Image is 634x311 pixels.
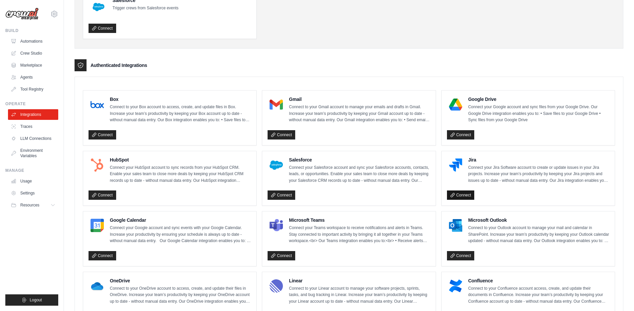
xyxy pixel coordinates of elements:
[30,297,42,303] span: Logout
[89,251,116,260] a: Connect
[91,219,104,232] img: Google Calendar Logo
[5,168,58,173] div: Manage
[110,104,251,124] p: Connect to your Box account to access, create, and update files in Box. Increase your team’s prod...
[289,277,430,284] h4: Linear
[91,98,104,111] img: Box Logo
[5,294,58,306] button: Logout
[110,156,251,163] h4: HubSpot
[5,101,58,107] div: Operate
[8,121,58,132] a: Traces
[289,217,430,223] h4: Microsoft Teams
[8,84,58,95] a: Tool Registry
[289,225,430,244] p: Connect your Teams workspace to receive notifications and alerts in Teams. Stay connected to impo...
[8,109,58,120] a: Integrations
[268,190,295,200] a: Connect
[8,60,58,71] a: Marketplace
[20,202,39,208] span: Resources
[8,72,58,83] a: Agents
[447,251,475,260] a: Connect
[8,48,58,59] a: Crew Studio
[447,130,475,140] a: Connect
[270,158,283,172] img: Salesforce Logo
[289,96,430,103] h4: Gmail
[289,156,430,163] h4: Salesforce
[110,277,251,284] h4: OneDrive
[268,251,295,260] a: Connect
[270,98,283,111] img: Gmail Logo
[449,158,462,172] img: Jira Logo
[8,36,58,47] a: Automations
[447,190,475,200] a: Connect
[468,225,609,244] p: Connect to your Outlook account to manage your mail and calendar in SharePoint. Increase your tea...
[91,279,104,293] img: OneDrive Logo
[468,217,609,223] h4: Microsoft Outlook
[268,130,295,140] a: Connect
[89,190,116,200] a: Connect
[449,219,462,232] img: Microsoft Outlook Logo
[89,24,116,33] a: Connect
[110,225,251,244] p: Connect your Google account and sync events with your Google Calendar. Increase your productivity...
[289,285,430,305] p: Connect to your Linear account to manage your software projects, sprints, tasks, and bug tracking...
[468,285,609,305] p: Connect to your Confluence account access, create, and update their documents in Confluence. Incr...
[91,62,147,69] h3: Authenticated Integrations
[449,98,462,111] img: Google Drive Logo
[468,104,609,124] p: Connect your Google account and sync files from your Google Drive. Our Google Drive integration e...
[110,217,251,223] h4: Google Calendar
[8,133,58,144] a: LLM Connections
[8,176,58,186] a: Usage
[89,130,116,140] a: Connect
[270,279,283,293] img: Linear Logo
[110,96,251,103] h4: Box
[112,5,178,12] p: Trigger crews from Salesforce events
[270,219,283,232] img: Microsoft Teams Logo
[468,164,609,184] p: Connect your Jira Software account to create or update issues in your Jira projects. Increase you...
[8,200,58,210] button: Resources
[468,156,609,163] h4: Jira
[5,28,58,33] div: Build
[8,188,58,198] a: Settings
[468,277,609,284] h4: Confluence
[5,8,39,20] img: Logo
[289,164,430,184] p: Connect your Salesforce account and sync your Salesforce accounts, contacts, leads, or opportunit...
[110,285,251,305] p: Connect to your OneDrive account to access, create, and update their files in OneDrive. Increase ...
[8,145,58,161] a: Environment Variables
[468,96,609,103] h4: Google Drive
[91,158,104,172] img: HubSpot Logo
[110,164,251,184] p: Connect your HubSpot account to sync records from your HubSpot CRM. Enable your sales team to clo...
[449,279,462,293] img: Confluence Logo
[289,104,430,124] p: Connect to your Gmail account to manage your emails and drafts in Gmail. Increase your team’s pro...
